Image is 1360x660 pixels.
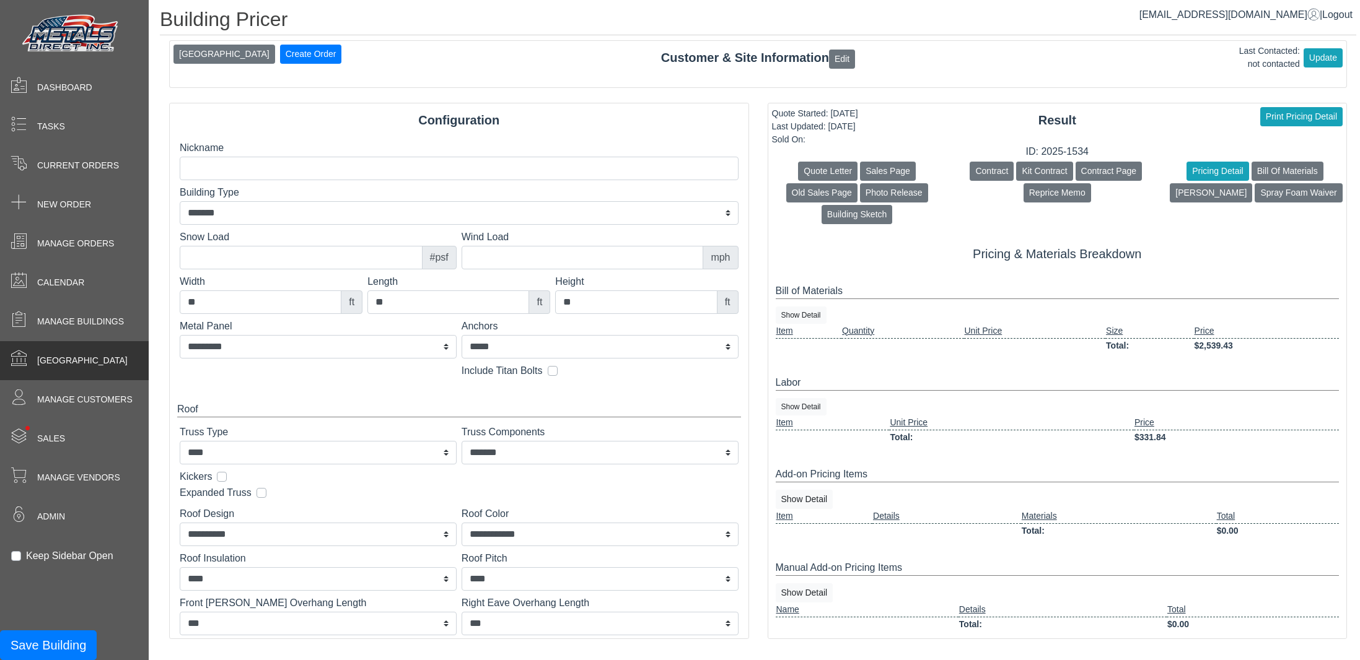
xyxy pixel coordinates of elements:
div: Add-on Pricing Items [776,467,1340,482]
button: Sales Page [860,162,916,181]
label: Roof Insulation [180,551,457,566]
td: Total: [959,617,1167,632]
label: Roof Design [180,506,457,521]
button: Quote Letter [798,162,858,181]
td: Unit Price [889,415,1133,430]
div: Roof [177,402,741,417]
button: Edit [829,50,855,69]
span: Sales [37,432,65,445]
div: Labor [776,375,1340,391]
td: $2,539.43 [1194,338,1339,353]
label: Roof Pitch [462,551,739,566]
label: Width [180,274,362,289]
label: Roof Color [462,506,739,521]
div: ft [341,290,362,314]
span: Manage Orders [37,237,114,250]
span: [GEOGRAPHIC_DATA] [37,354,128,367]
button: Contract Page [1076,162,1143,181]
label: Truss Components [462,425,739,440]
button: [GEOGRAPHIC_DATA] [173,45,275,64]
button: Building Sketch [822,205,893,224]
div: #psf [422,246,457,269]
div: Quote Started: [DATE] [772,107,858,120]
label: Expanded Truss [180,485,252,500]
span: • [12,408,43,448]
button: Photo Release [860,183,928,202]
div: Bill of Materials [776,284,1340,299]
button: Update [1304,48,1343,67]
button: Pricing Detail [1187,162,1248,181]
td: Price [1134,415,1339,430]
span: Manage Vendors [37,471,120,484]
span: Manage Customers [37,393,133,406]
td: Total [1216,509,1339,524]
label: Building Type [180,185,739,200]
label: Length [367,274,550,289]
span: Manage Buildings [37,315,124,328]
td: Total: [889,430,1133,445]
td: Price [1194,324,1339,339]
label: Anchors [462,319,739,334]
label: Front [PERSON_NAME] Overhang Length [180,596,457,610]
button: [PERSON_NAME] [1170,183,1252,202]
td: Name [776,602,959,617]
div: Result [768,111,1347,129]
button: Show Detail [776,583,833,602]
span: Logout [1322,9,1353,20]
label: Right Eave Overhang Length [462,596,739,610]
span: Dashboard [37,81,92,94]
button: Contract [970,162,1014,181]
div: Last Updated: [DATE] [772,120,858,133]
button: Print Pricing Detail [1260,107,1343,126]
div: ft [717,290,739,314]
label: Metal Panel [180,319,457,334]
td: Quantity [841,324,963,339]
label: Truss Type [180,425,457,440]
div: Customer & Site Information [170,48,1346,68]
span: Current Orders [37,159,119,172]
td: $331.84 [1134,430,1339,445]
td: Total: [1021,523,1216,538]
div: ID: 2025-1534 [768,144,1347,159]
button: Show Detail [776,490,833,509]
td: $0.00 [1216,523,1339,538]
label: Snow Load [180,230,457,245]
td: Details [872,509,1021,524]
td: Materials [1021,509,1216,524]
td: Unit Price [964,324,1106,339]
div: Last Contacted: not contacted [1239,45,1300,71]
span: New Order [37,198,91,211]
span: Tasks [37,120,65,133]
td: Total: [1105,338,1193,353]
td: Total [1167,602,1339,617]
img: Metals Direct Inc Logo [19,11,124,57]
div: Sold On: [772,133,858,146]
button: Bill Of Materials [1252,162,1323,181]
td: Details [959,602,1167,617]
button: Reprice Memo [1024,183,1091,202]
a: [EMAIL_ADDRESS][DOMAIN_NAME] [1139,9,1320,20]
label: Nickname [180,141,739,155]
button: Show Detail [776,398,827,415]
div: mph [703,246,738,269]
span: Calendar [37,276,84,289]
label: Kickers [180,469,212,484]
div: Configuration [170,111,748,129]
td: Item [776,415,890,430]
td: Size [1105,324,1193,339]
button: Spray Foam Waiver [1255,183,1342,202]
label: Wind Load [462,230,739,245]
h1: Building Pricer [160,7,1356,35]
div: ft [529,290,550,314]
td: Item [776,324,842,339]
button: Kit Contract [1016,162,1073,181]
button: Create Order [280,45,342,64]
td: $0.00 [1167,617,1339,632]
button: Old Sales Page [786,183,858,202]
label: Keep Sidebar Open [26,549,113,563]
label: Height [555,274,738,289]
span: Admin [37,510,65,523]
h5: Pricing & Materials Breakdown [776,246,1340,261]
td: Item [776,509,873,524]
